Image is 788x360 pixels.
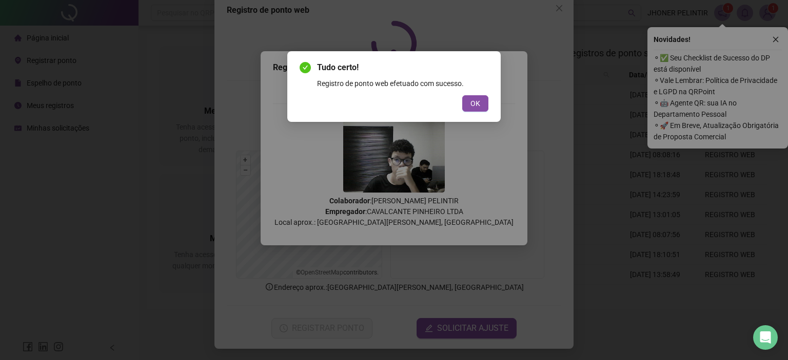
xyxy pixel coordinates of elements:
button: OK [462,95,488,112]
span: Tudo certo! [317,61,488,74]
div: Registro de ponto web efetuado com sucesso. [317,78,488,89]
span: OK [470,98,480,109]
div: Open Intercom Messenger [753,325,778,350]
span: check-circle [300,62,311,73]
